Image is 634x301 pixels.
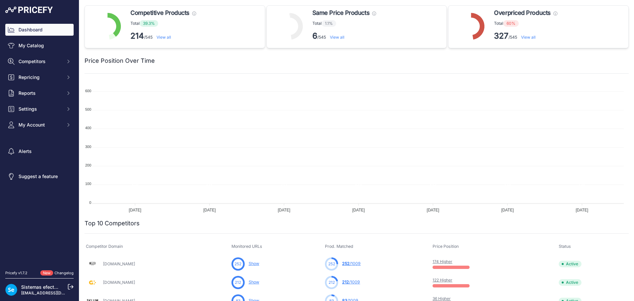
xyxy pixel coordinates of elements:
button: Repricing [5,71,74,83]
span: Same Price Products [312,8,370,18]
span: 212 [342,280,349,284]
tspan: 200 [85,163,91,167]
a: 36 Higher [433,296,451,301]
span: 212 [329,280,335,285]
a: View all [330,35,344,40]
span: Price Position [433,244,459,249]
tspan: [DATE] [576,208,588,212]
span: Status [559,244,571,249]
span: Competitor Domain [86,244,123,249]
h2: Price Position Over Time [85,56,155,65]
span: 252 [234,261,241,267]
p: Total [130,20,196,27]
span: Competitive Products [130,8,190,18]
a: View all [521,35,536,40]
tspan: [DATE] [129,208,141,212]
strong: 327 [494,31,509,41]
a: View all [157,35,171,40]
nav: Sidebar [5,24,74,262]
tspan: [DATE] [352,208,365,212]
a: 174 Higher [433,259,452,264]
a: 212/1009 [342,280,360,284]
tspan: [DATE] [203,208,216,212]
tspan: [DATE] [427,208,439,212]
a: My Catalog [5,40,74,52]
span: New [40,270,53,276]
p: /545 [312,31,376,41]
a: Changelog [54,271,74,275]
tspan: 100 [85,182,91,186]
button: My Account [5,119,74,131]
span: Repricing [18,74,62,81]
a: Alerts [5,145,74,157]
p: Total [494,20,557,27]
span: 252 [342,261,350,266]
tspan: 0 [89,201,91,205]
a: Show [249,280,259,284]
button: Reports [5,87,74,99]
a: [EMAIL_ADDRESS][DOMAIN_NAME] [21,290,90,295]
span: Active [559,261,581,267]
span: Settings [18,106,62,112]
p: Total [312,20,376,27]
span: 39.3% [140,20,158,27]
strong: 214 [130,31,144,41]
img: Pricefy Logo [5,7,53,13]
div: Pricefy v1.7.2 [5,270,27,276]
span: Active [559,279,581,286]
p: /545 [130,31,196,41]
tspan: 600 [85,89,91,93]
p: /545 [494,31,557,41]
span: Competitors [18,58,62,65]
span: 212 [235,280,241,285]
a: Show [249,261,259,266]
tspan: 400 [85,126,91,130]
a: 122 Higher [433,278,452,282]
span: 60% [503,20,519,27]
span: Reports [18,90,62,96]
tspan: [DATE] [278,208,290,212]
a: Dashboard [5,24,74,36]
a: 252/1009 [342,261,361,266]
span: 1.1% [322,20,336,27]
span: My Account [18,122,62,128]
span: Overpriced Products [494,8,550,18]
button: Settings [5,103,74,115]
a: [DOMAIN_NAME] [103,261,135,266]
a: [DOMAIN_NAME] [103,280,135,285]
a: Sistemas efectoLED [21,284,65,290]
strong: 6 [312,31,317,41]
a: Suggest a feature [5,170,74,182]
h2: Top 10 Competitors [85,219,140,228]
tspan: 300 [85,145,91,149]
button: Competitors [5,56,74,67]
span: 252 [328,261,335,267]
tspan: 500 [85,107,91,111]
span: Prod. Matched [325,244,353,249]
tspan: [DATE] [501,208,514,212]
span: Monitored URLs [231,244,262,249]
